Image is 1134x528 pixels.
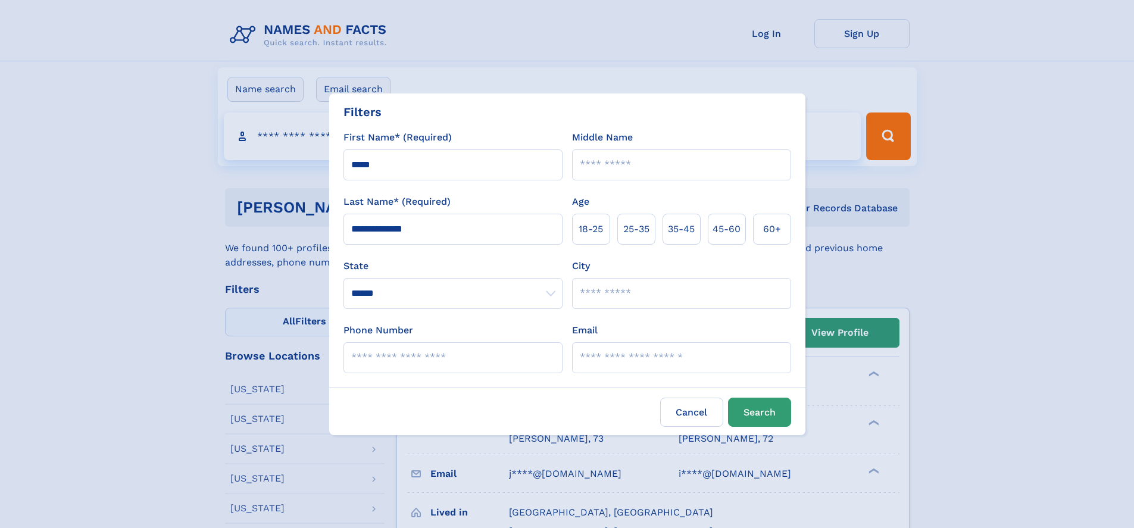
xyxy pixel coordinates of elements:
[572,259,590,273] label: City
[343,195,451,209] label: Last Name* (Required)
[763,222,781,236] span: 60+
[572,195,589,209] label: Age
[343,130,452,145] label: First Name* (Required)
[623,222,649,236] span: 25‑35
[668,222,695,236] span: 35‑45
[713,222,741,236] span: 45‑60
[343,259,563,273] label: State
[343,103,382,121] div: Filters
[343,323,413,338] label: Phone Number
[660,398,723,427] label: Cancel
[728,398,791,427] button: Search
[572,130,633,145] label: Middle Name
[572,323,598,338] label: Email
[579,222,603,236] span: 18‑25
